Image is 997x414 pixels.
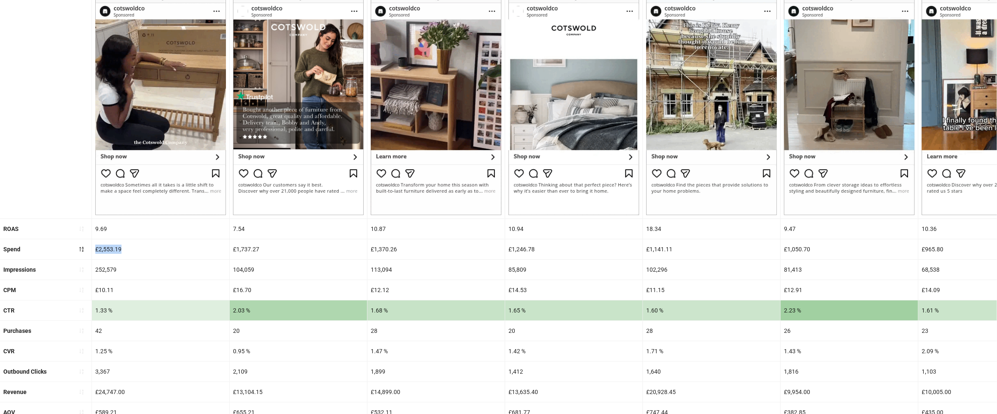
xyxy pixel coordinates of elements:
[230,280,367,300] div: £16.70
[79,348,84,354] span: sort-ascending
[367,300,505,320] div: 1.68 %
[92,382,229,402] div: £24,747.00
[505,362,642,382] div: 1,412
[643,260,780,280] div: 102,296
[92,362,229,382] div: 3,367
[367,260,505,280] div: 113,094
[230,341,367,361] div: 0.95 %
[781,341,918,361] div: 1.43 %
[505,239,642,259] div: £1,246.78
[230,321,367,341] div: 20
[230,239,367,259] div: £1,737.27
[3,348,15,355] b: CVR
[505,300,642,320] div: 1.65 %
[230,362,367,382] div: 2,109
[781,321,918,341] div: 26
[781,239,918,259] div: £1,050.70
[92,321,229,341] div: 42
[79,287,84,293] span: sort-ascending
[3,368,47,375] b: Outbound Clicks
[505,382,642,402] div: £13,635.40
[367,219,505,239] div: 10.87
[505,219,642,239] div: 10.94
[3,287,16,293] b: CPM
[3,246,20,253] b: Spend
[79,267,84,273] span: sort-ascending
[3,226,19,232] b: ROAS
[92,300,229,320] div: 1.33 %
[230,300,367,320] div: 2.03 %
[505,280,642,300] div: £14.53
[92,280,229,300] div: £10.11
[3,327,31,334] b: Purchases
[367,280,505,300] div: £12.12
[79,307,84,313] span: sort-ascending
[505,321,642,341] div: 20
[505,260,642,280] div: 85,809
[781,219,918,239] div: 9.47
[643,382,780,402] div: £20,928.45
[781,280,918,300] div: £12.91
[643,300,780,320] div: 1.60 %
[643,321,780,341] div: 28
[3,307,15,314] b: CTR
[92,260,229,280] div: 252,579
[230,382,367,402] div: £13,104.15
[3,389,27,395] b: Revenue
[643,219,780,239] div: 18.34
[230,260,367,280] div: 104,059
[367,239,505,259] div: £1,370.26
[781,382,918,402] div: £9,954.00
[79,328,84,334] span: sort-ascending
[367,362,505,382] div: 1,899
[367,321,505,341] div: 28
[230,219,367,239] div: 7.54
[79,246,84,252] span: sort-descending
[781,260,918,280] div: 81,413
[643,362,780,382] div: 1,640
[3,266,36,273] b: Impressions
[367,382,505,402] div: £14,899.00
[781,300,918,320] div: 2.23 %
[643,280,780,300] div: £11.15
[79,226,84,232] span: sort-ascending
[92,239,229,259] div: £2,553.19
[92,219,229,239] div: 9.69
[781,362,918,382] div: 1,816
[643,239,780,259] div: £1,141.11
[505,341,642,361] div: 1.42 %
[92,341,229,361] div: 1.25 %
[79,389,84,395] span: sort-ascending
[367,341,505,361] div: 1.47 %
[79,369,84,374] span: sort-ascending
[643,341,780,361] div: 1.71 %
